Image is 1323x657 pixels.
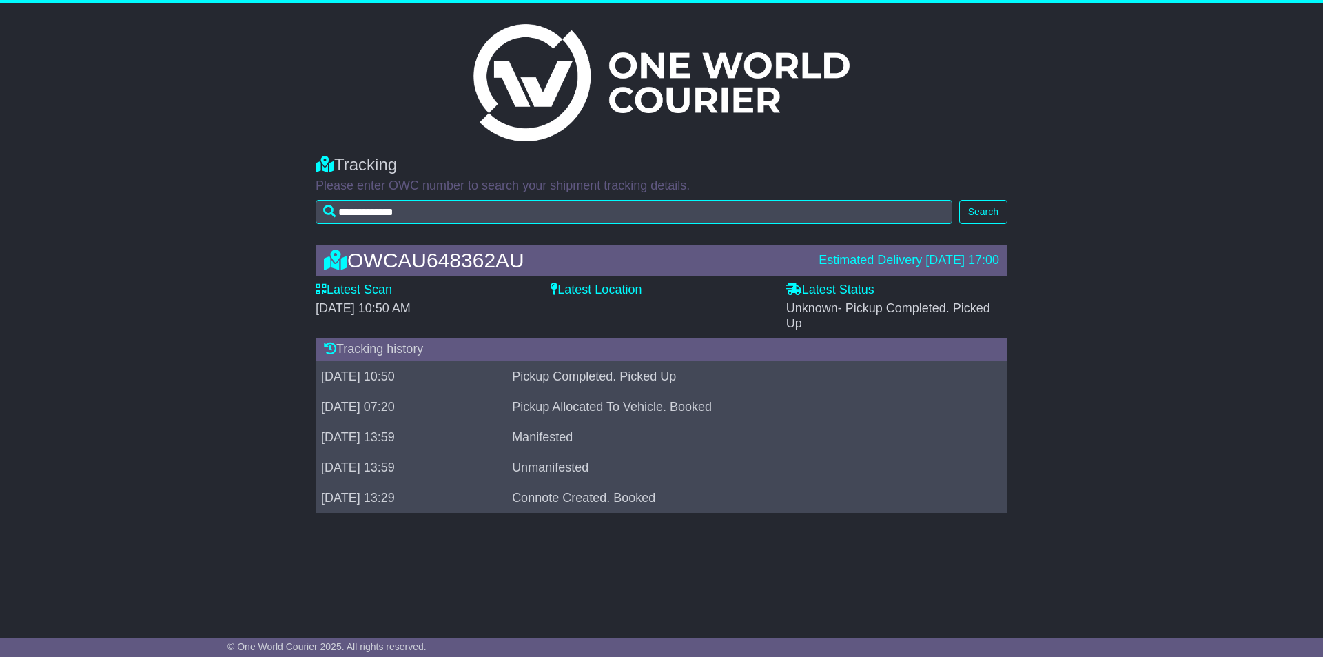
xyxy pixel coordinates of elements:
[506,392,983,422] td: Pickup Allocated To Vehicle. Booked
[316,179,1007,194] p: Please enter OWC number to search your shipment tracking details.
[316,422,506,452] td: [DATE] 13:59
[317,249,812,272] div: OWCAU648362AU
[316,155,1007,175] div: Tracking
[786,283,874,298] label: Latest Status
[316,361,506,392] td: [DATE] 10:50
[506,422,983,452] td: Manifested
[227,641,427,652] span: © One World Courier 2025. All rights reserved.
[551,283,642,298] label: Latest Location
[959,200,1007,224] button: Search
[819,253,999,268] div: Estimated Delivery [DATE] 17:00
[506,452,983,483] td: Unmanifested
[316,392,506,422] td: [DATE] 07:20
[473,24,850,141] img: Light
[316,483,506,513] td: [DATE] 13:29
[786,301,990,330] span: Unknown
[316,301,411,315] span: [DATE] 10:50 AM
[316,338,1007,361] div: Tracking history
[316,452,506,483] td: [DATE] 13:59
[506,483,983,513] td: Connote Created. Booked
[786,301,990,330] span: - Pickup Completed. Picked Up
[506,361,983,392] td: Pickup Completed. Picked Up
[316,283,392,298] label: Latest Scan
